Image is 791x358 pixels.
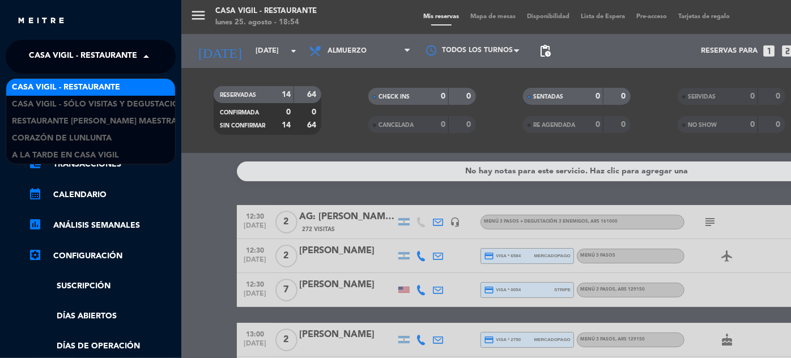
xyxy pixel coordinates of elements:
[538,44,552,58] span: pending_actions
[28,310,176,323] a: Días abiertos
[12,98,195,111] span: Casa Vigil - SÓLO Visitas y Degustaciones
[28,218,42,231] i: assessment
[12,149,119,162] span: A la tarde en Casa Vigil
[17,17,65,25] img: MEITRE
[28,280,176,293] a: Suscripción
[28,157,176,171] a: account_balance_walletTransacciones
[28,188,176,202] a: calendar_monthCalendario
[29,45,137,69] span: Casa Vigil - Restaurante
[28,248,42,262] i: settings_applications
[28,340,176,353] a: Días de Operación
[12,132,112,145] span: Corazón de Lunlunta
[12,81,120,94] span: Casa Vigil - Restaurante
[28,187,42,201] i: calendar_month
[12,115,177,128] span: Restaurante [PERSON_NAME] Maestra
[28,219,176,232] a: assessmentANÁLISIS SEMANALES
[28,249,176,263] a: Configuración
